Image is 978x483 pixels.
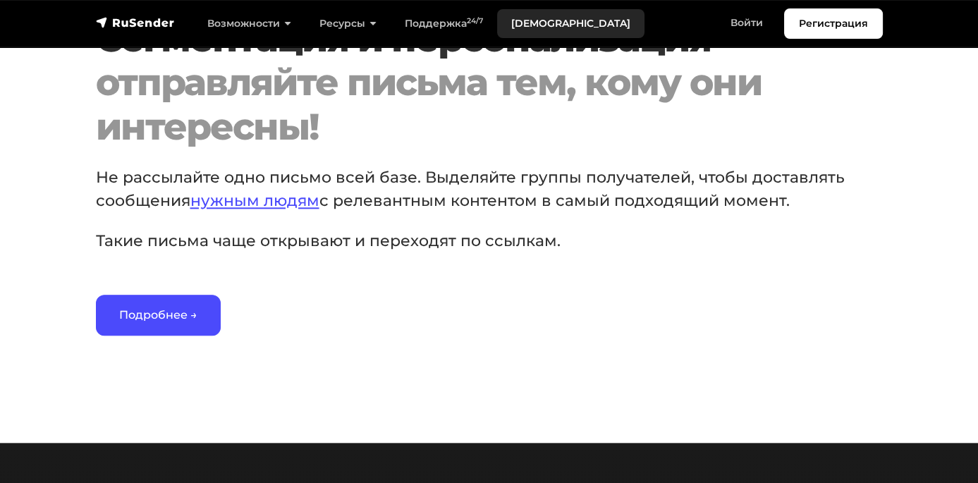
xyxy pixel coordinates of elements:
a: Регистрация [784,8,883,39]
p: Такие письма чаще открывают и переходят по ссылкам. [96,229,846,252]
a: Войти [716,8,777,37]
a: нужным людям [190,191,319,210]
a: Подробнее → [96,295,221,336]
a: [DEMOGRAPHIC_DATA] [497,9,644,38]
a: Ресурсы [305,9,391,38]
div: отправляйте письма тем, кому они интересны! [96,61,883,149]
img: RuSender [96,16,175,30]
a: Поддержка24/7 [391,9,497,38]
a: Возможности [193,9,305,38]
sup: 24/7 [467,16,483,25]
p: Не рассылайте одно письмо всей базе. Выделяйте группы получателей, чтобы доставлять сообщения с р... [96,166,846,212]
h2: Сегментация и персонализация — [96,17,883,149]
